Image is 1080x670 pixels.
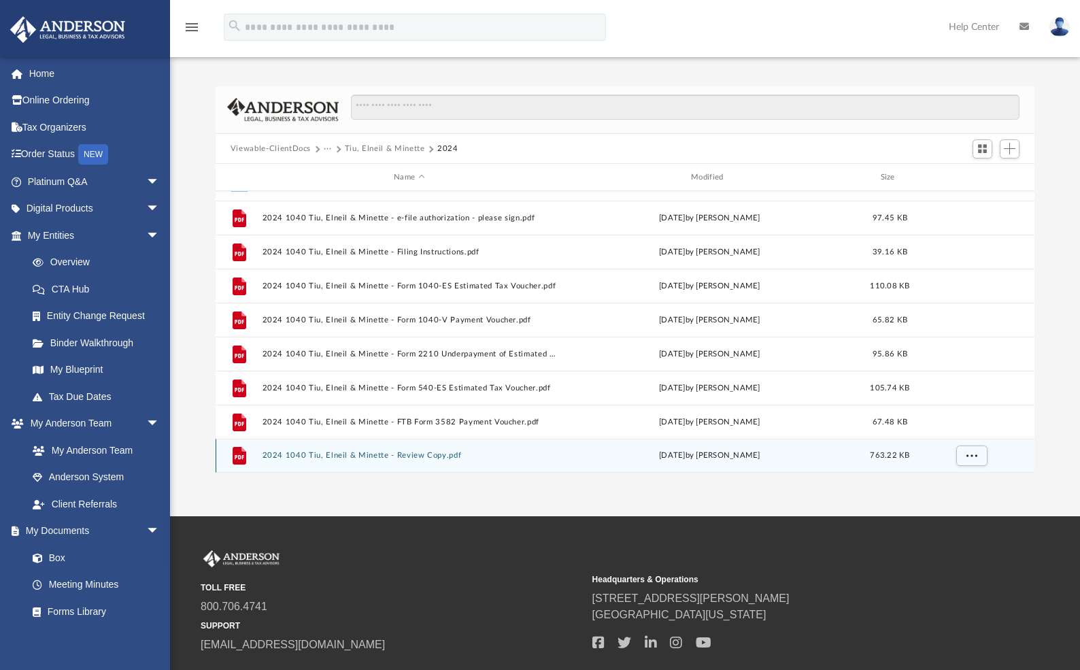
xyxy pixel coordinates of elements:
[19,464,173,491] a: Anderson System
[146,168,173,196] span: arrow_drop_down
[262,316,556,324] button: 2024 1040 Tiu, Elneil & Minette - Form 1040-V Payment Voucher.pdf
[10,141,180,169] a: Order StatusNEW
[262,350,556,358] button: 2024 1040 Tiu, Elneil & Minette - Form 2210 Underpayment of Estimated Tax Voucher.pdf
[562,246,857,258] div: [DATE] by [PERSON_NAME]
[261,171,556,184] div: Name
[262,418,556,426] button: 2024 1040 Tiu, Elneil & Minette - FTB Form 3582 Payment Voucher.pdf
[10,168,180,195] a: Platinum Q&Aarrow_drop_down
[562,450,857,462] div: [DATE] by [PERSON_NAME]
[562,416,857,429] div: [DATE] by [PERSON_NAME]
[231,143,311,155] button: Viewable-ClientDocs
[6,16,129,43] img: Anderson Advisors Platinum Portal
[262,282,556,290] button: 2024 1040 Tiu, Elneil & Minette - Form 1040-ES Estimated Tax Voucher.pdf
[862,171,917,184] div: Size
[592,573,975,586] small: Headquarters & Operations
[262,214,556,222] button: 2024 1040 Tiu, Elneil & Minette - e-file authorization - please sign.pdf
[146,222,173,250] span: arrow_drop_down
[201,550,282,568] img: Anderson Advisors Platinum Portal
[19,598,167,625] a: Forms Library
[873,248,907,256] span: 39.16 KB
[19,329,180,356] a: Binder Walkthrough
[592,609,766,620] a: [GEOGRAPHIC_DATA][US_STATE]
[873,350,907,358] span: 95.86 KB
[10,114,180,141] a: Tax Organizers
[201,601,267,612] a: 800.706.4741
[870,282,909,290] span: 110.08 KB
[437,143,458,155] button: 2024
[870,452,909,459] span: 763.22 KB
[562,280,857,292] div: [DATE] by [PERSON_NAME]
[201,620,583,632] small: SUPPORT
[19,544,167,571] a: Box
[10,518,173,545] a: My Documentsarrow_drop_down
[19,356,173,384] a: My Blueprint
[345,143,425,155] button: Tiu, Elneil & Minette
[19,303,180,330] a: Entity Change Request
[19,383,180,410] a: Tax Due Dates
[201,639,385,650] a: [EMAIL_ADDRESS][DOMAIN_NAME]
[19,571,173,599] a: Meeting Minutes
[262,451,556,460] button: 2024 1040 Tiu, Elneil & Minette - Review Copy.pdf
[1049,17,1070,37] img: User Pic
[146,195,173,223] span: arrow_drop_down
[19,249,180,276] a: Overview
[19,275,180,303] a: CTA Hub
[262,248,556,256] button: 2024 1040 Tiu, Elneil & Minette - Filing Instructions.pdf
[562,212,857,224] div: [DATE] by [PERSON_NAME]
[10,60,180,87] a: Home
[873,214,907,222] span: 97.45 KB
[227,18,242,33] i: search
[78,144,108,165] div: NEW
[184,19,200,35] i: menu
[19,437,167,464] a: My Anderson Team
[146,518,173,546] span: arrow_drop_down
[873,316,907,324] span: 65.82 KB
[10,87,180,114] a: Online Ordering
[870,384,909,392] span: 105.74 KB
[262,384,556,392] button: 2024 1040 Tiu, Elneil & Minette - Form 540-ES Estimated Tax Voucher.pdf
[201,582,583,594] small: TOLL FREE
[562,382,857,395] div: [DATE] by [PERSON_NAME]
[923,171,1018,184] div: id
[562,348,857,361] div: [DATE] by [PERSON_NAME]
[10,222,180,249] a: My Entitiesarrow_drop_down
[10,195,180,222] a: Digital Productsarrow_drop_down
[10,410,173,437] a: My Anderson Teamarrow_drop_down
[222,171,256,184] div: id
[562,314,857,326] div: [DATE] by [PERSON_NAME]
[324,143,333,155] button: ···
[184,26,200,35] a: menu
[351,95,1020,120] input: Search files and folders
[146,410,173,438] span: arrow_drop_down
[873,418,907,426] span: 67.48 KB
[592,592,790,604] a: [STREET_ADDRESS][PERSON_NAME]
[973,139,993,158] button: Switch to Grid View
[216,191,1034,473] div: grid
[956,446,987,466] button: More options
[1000,139,1020,158] button: Add
[562,171,856,184] div: Modified
[19,490,173,518] a: Client Referrals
